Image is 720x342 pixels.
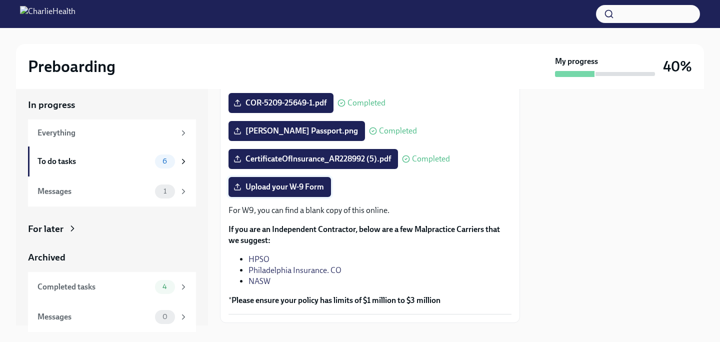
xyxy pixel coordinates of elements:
[235,154,391,164] span: CertificateOfInsurance_AR228992 (5).pdf
[157,187,172,195] span: 1
[28,222,63,235] div: For later
[231,295,440,305] strong: Please ensure your policy has limits of $1 million to $3 million
[235,126,358,136] span: [PERSON_NAME] Passport.png
[248,254,269,264] a: HPSO
[555,56,598,67] strong: My progress
[379,127,417,135] span: Completed
[228,121,365,141] label: [PERSON_NAME] Passport.png
[228,224,500,245] strong: If you are an Independent Contractor, below are a few Malpractice Carriers that we suggest:
[37,156,151,167] div: To do tasks
[228,205,511,216] p: For W9, you can find a blank copy of this online.
[28,302,196,332] a: Messages0
[228,93,333,113] label: COR-5209-25649-1.pdf
[663,57,692,75] h3: 40%
[228,149,398,169] label: CertificateOfInsurance_AR228992 (5).pdf
[248,265,341,275] a: Philadelphia Insurance. CO
[28,98,196,111] a: In progress
[347,99,385,107] span: Completed
[37,127,175,138] div: Everything
[28,251,196,264] a: Archived
[37,186,151,197] div: Messages
[156,157,173,165] span: 6
[248,276,270,286] a: NASW
[28,176,196,206] a: Messages1
[156,283,173,290] span: 4
[228,177,331,197] label: Upload your W-9 Form
[20,6,75,22] img: CharlieHealth
[412,155,450,163] span: Completed
[37,281,151,292] div: Completed tasks
[235,98,326,108] span: COR-5209-25649-1.pdf
[28,272,196,302] a: Completed tasks4
[28,146,196,176] a: To do tasks6
[37,311,151,322] div: Messages
[156,313,173,320] span: 0
[28,56,115,76] h2: Preboarding
[28,119,196,146] a: Everything
[235,182,324,192] span: Upload your W-9 Form
[28,222,196,235] a: For later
